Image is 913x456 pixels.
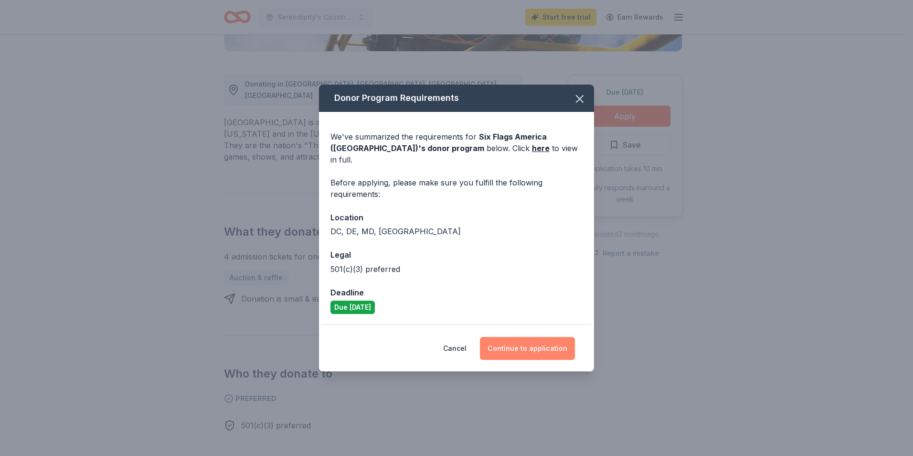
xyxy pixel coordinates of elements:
[330,131,583,165] div: We've summarized the requirements for below. Click to view in full.
[532,142,550,154] a: here
[443,337,467,360] button: Cancel
[330,177,583,200] div: Before applying, please make sure you fulfill the following requirements:
[330,226,583,237] div: DC, DE, MD, [GEOGRAPHIC_DATA]
[330,301,375,314] div: Due [DATE]
[480,337,575,360] button: Continue to application
[330,286,583,299] div: Deadline
[330,249,583,261] div: Legal
[319,85,594,112] div: Donor Program Requirements
[330,263,583,275] div: 501(c)(3) preferred
[330,211,583,224] div: Location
